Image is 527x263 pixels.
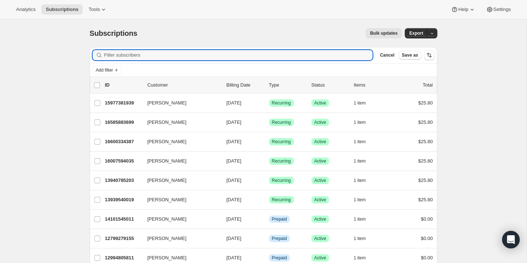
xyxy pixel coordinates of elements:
span: Subscriptions [90,29,138,37]
span: [DATE] [227,158,242,164]
div: 15977381939[PERSON_NAME][DATE]SuccessRecurringSuccessActive1 item$25.80 [105,98,433,108]
span: $0.00 [421,236,433,241]
span: Settings [493,7,511,12]
div: 16007594035[PERSON_NAME][DATE]SuccessRecurringSuccessActive1 item$25.80 [105,156,433,166]
span: Export [409,30,423,36]
button: Save as [399,51,421,60]
div: Open Intercom Messenger [502,231,520,248]
button: 1 item [354,117,374,127]
span: [DATE] [227,197,242,202]
p: 16585883699 [105,119,142,126]
span: Active [314,216,326,222]
span: Recurring [272,139,291,145]
span: $25.80 [418,119,433,125]
button: Sort the results [424,50,434,60]
p: 13939540019 [105,196,142,203]
span: Subscriptions [46,7,78,12]
span: Recurring [272,178,291,183]
span: [PERSON_NAME] [147,196,187,203]
span: Active [314,100,326,106]
div: 13940785203[PERSON_NAME][DATE]SuccessRecurringSuccessActive1 item$25.80 [105,175,433,186]
span: [DATE] [227,178,242,183]
span: Active [314,236,326,241]
button: [PERSON_NAME] [143,175,216,186]
span: [DATE] [227,216,242,222]
p: Total [423,81,433,89]
button: [PERSON_NAME] [143,136,216,148]
span: [PERSON_NAME] [147,216,187,223]
span: 1 item [354,255,366,261]
span: [DATE] [227,119,242,125]
button: Cancel [377,51,397,60]
div: 16600334387[PERSON_NAME][DATE]SuccessRecurringSuccessActive1 item$25.80 [105,137,433,147]
span: Recurring [272,158,291,164]
button: 1 item [354,214,374,224]
div: 14101545011[PERSON_NAME][DATE]InfoPrepaidSuccessActive1 item$0.00 [105,214,433,224]
div: 12799279155[PERSON_NAME][DATE]InfoPrepaidSuccessActive1 item$0.00 [105,233,433,244]
span: Recurring [272,100,291,106]
p: Billing Date [227,81,263,89]
span: Analytics [16,7,35,12]
button: 1 item [354,98,374,108]
span: 1 item [354,139,366,145]
span: 1 item [354,216,366,222]
button: Help [446,4,480,15]
span: [PERSON_NAME] [147,254,187,262]
p: 16600334387 [105,138,142,145]
span: [PERSON_NAME] [147,235,187,242]
span: Add filter [96,67,113,73]
span: [PERSON_NAME] [147,138,187,145]
p: Status [311,81,348,89]
span: $25.80 [418,197,433,202]
p: 16007594035 [105,157,142,165]
span: [DATE] [227,255,242,260]
span: Active [314,119,326,125]
span: Prepaid [272,236,287,241]
span: Prepaid [272,216,287,222]
button: Analytics [12,4,40,15]
span: 1 item [354,178,366,183]
span: 1 item [354,100,366,106]
span: $25.80 [418,100,433,106]
button: Settings [482,4,515,15]
span: Save as [402,52,418,58]
span: Recurring [272,197,291,203]
span: $25.80 [418,158,433,164]
button: [PERSON_NAME] [143,213,216,225]
button: 1 item [354,195,374,205]
button: 1 item [354,253,374,263]
div: Items [354,81,390,89]
span: $0.00 [421,216,433,222]
span: Tools [89,7,100,12]
button: [PERSON_NAME] [143,97,216,109]
button: Export [405,28,427,38]
button: 1 item [354,233,374,244]
span: Prepaid [272,255,287,261]
p: Customer [147,81,221,89]
span: 1 item [354,158,366,164]
span: [PERSON_NAME] [147,157,187,165]
span: $25.80 [418,178,433,183]
span: [DATE] [227,139,242,144]
span: [PERSON_NAME] [147,99,187,107]
div: 13939540019[PERSON_NAME][DATE]SuccessRecurringSuccessActive1 item$25.80 [105,195,433,205]
p: ID [105,81,142,89]
span: Active [314,139,326,145]
button: [PERSON_NAME] [143,117,216,128]
span: 1 item [354,236,366,241]
button: 1 item [354,175,374,186]
span: $25.80 [418,139,433,144]
span: $0.00 [421,255,433,260]
span: 1 item [354,197,366,203]
span: Help [458,7,468,12]
span: Cancel [380,52,394,58]
div: 16585883699[PERSON_NAME][DATE]SuccessRecurringSuccessActive1 item$25.80 [105,117,433,127]
span: [PERSON_NAME] [147,119,187,126]
span: Active [314,197,326,203]
span: Active [314,158,326,164]
p: 13940785203 [105,177,142,184]
input: Filter subscribers [104,50,373,60]
p: 14101545011 [105,216,142,223]
button: Add filter [93,66,122,75]
button: Tools [84,4,112,15]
